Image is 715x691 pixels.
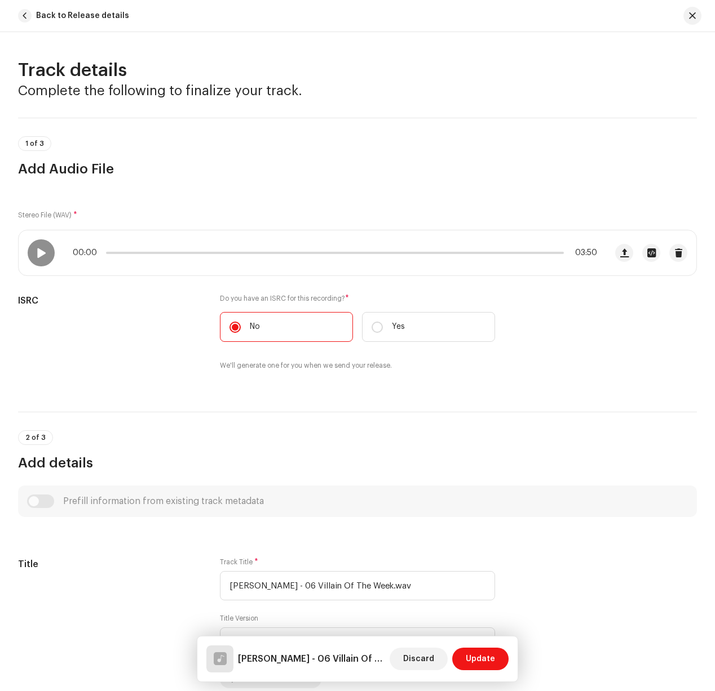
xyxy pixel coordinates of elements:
h2: Track details [18,59,697,82]
span: Discard [403,648,434,670]
p: No [250,321,260,333]
label: Do you have an ISRC for this recording? [220,294,496,303]
input: Enter the name of the track [220,571,496,600]
small: We'll generate one for you when we send your release. [220,360,392,371]
span: 03:50 [568,248,597,257]
h3: Add details [18,454,697,472]
h5: ISRC [18,294,202,307]
button: Discard [390,648,448,670]
h5: Aubrie Sellers - 06 Villain Of The Week.wav [238,652,385,666]
span: Update [466,648,495,670]
input: e.g. Live, Remix, Remastered [220,627,496,657]
label: Title Version [220,614,258,623]
h3: Add Audio File [18,160,697,178]
p: Yes [392,321,405,333]
label: Track Title [220,558,258,567]
h3: Complete the following to finalize your track. [18,82,697,100]
h5: Title [18,558,202,571]
button: Update [452,648,509,670]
